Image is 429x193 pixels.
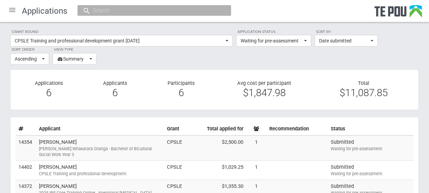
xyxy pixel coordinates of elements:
[164,161,185,180] td: CPSLE
[87,90,143,96] div: 6
[219,90,309,96] div: $1,847.98
[53,47,97,53] label: View type
[241,37,302,44] span: Waiting for pre-assessment
[319,90,408,96] div: $11,087.85
[236,35,311,47] button: Waiting for pre-assessment
[314,80,413,96] div: Total
[15,37,224,44] span: CPSLE Training and professional development grant [DATE]
[185,123,246,136] th: Total applied for
[331,171,411,177] div: Waiting for pre-assessment
[164,123,185,136] th: Grant
[36,136,164,161] td: [PERSON_NAME]
[328,136,413,161] td: Submitted
[153,90,209,96] div: 6
[185,161,246,180] td: $1,029.25
[15,55,40,62] span: Ascending
[148,80,214,100] div: Participants
[185,136,246,161] td: $2,500.00
[315,35,378,47] button: Date submitted
[10,35,233,47] button: CPSLE Training and professional development grant [DATE]
[246,161,267,180] td: 1
[10,53,49,65] button: Ascending
[164,136,185,161] td: CPSLE
[36,123,164,136] th: Applicant
[267,123,328,136] th: Recommendation
[10,29,233,35] label: Grant round
[10,47,49,53] label: Sort order
[57,55,88,62] span: Summary
[331,146,411,152] div: Waiting for pre-assessment
[91,7,211,14] input: Search
[315,29,378,35] label: Sort by
[39,171,161,177] div: CPSLE Training and professional development
[214,80,314,100] div: Avg cost per participant
[328,123,413,136] th: Status
[16,80,82,100] div: Applications
[82,80,148,100] div: Applicants
[246,136,267,161] td: 1
[39,146,161,158] div: [PERSON_NAME] Whakarara Oranga - Bachelor of Bicultural Social Work Year 3
[53,53,97,65] button: Summary
[36,161,164,180] td: [PERSON_NAME]
[16,161,36,180] td: 14402
[328,161,413,180] td: Submitted
[21,90,77,96] div: 6
[319,37,369,44] span: Date submitted
[16,136,36,161] td: 14354
[236,29,311,35] label: Application status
